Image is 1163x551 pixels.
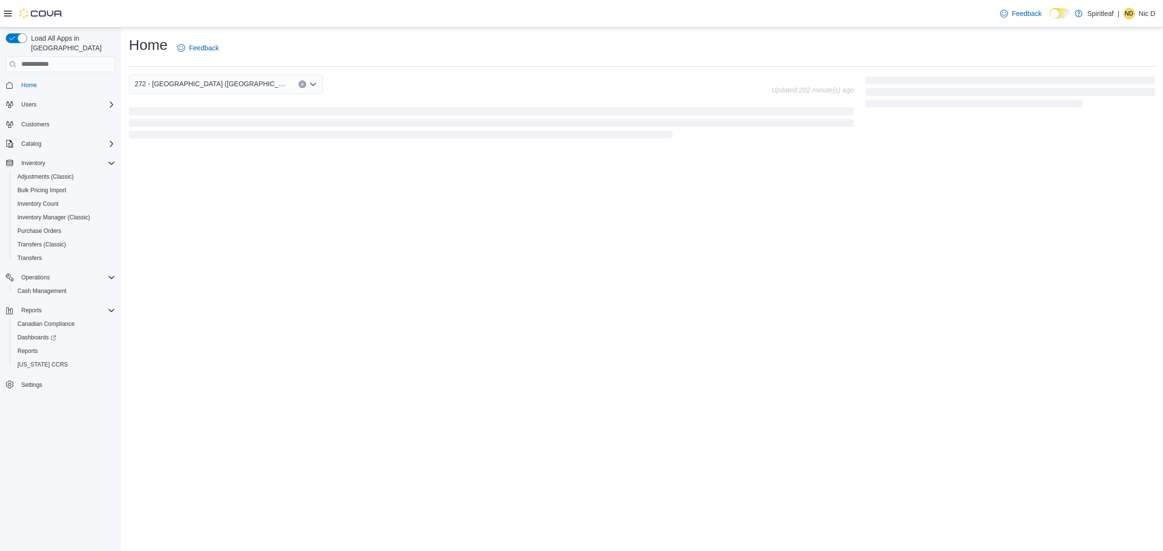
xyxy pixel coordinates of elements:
a: Transfers [14,252,46,264]
span: Catalog [17,138,115,150]
button: Adjustments (Classic) [10,170,119,184]
a: Canadian Compliance [14,318,79,330]
span: Home [17,79,115,91]
span: Transfers [17,254,42,262]
span: ND [1125,8,1133,19]
a: Transfers (Classic) [14,239,70,250]
a: Bulk Pricing Import [14,184,70,196]
button: Reports [2,304,119,317]
button: Customers [2,117,119,131]
button: Operations [2,271,119,284]
span: Transfers (Classic) [14,239,115,250]
span: Feedback [1012,9,1041,18]
span: Home [21,81,37,89]
span: Reports [14,345,115,357]
span: Users [17,99,115,110]
nav: Complex example [6,74,115,417]
a: Settings [17,379,46,391]
span: Operations [21,274,50,281]
button: Home [2,78,119,92]
span: Inventory [21,159,45,167]
a: Inventory Manager (Classic) [14,212,94,223]
span: Operations [17,272,115,283]
a: Customers [17,119,53,130]
a: [US_STATE] CCRS [14,359,72,370]
span: Cash Management [14,285,115,297]
p: | [1117,8,1119,19]
button: Cash Management [10,284,119,298]
a: Reports [14,345,42,357]
span: Settings [21,381,42,389]
p: Nic D [1139,8,1155,19]
span: Users [21,101,36,108]
button: Reports [10,344,119,358]
span: Adjustments (Classic) [14,171,115,183]
button: Bulk Pricing Import [10,184,119,197]
span: Load All Apps in [GEOGRAPHIC_DATA] [27,33,115,53]
span: Inventory [17,157,115,169]
input: Dark Mode [1050,8,1070,18]
button: Reports [17,305,46,316]
span: Reports [17,305,115,316]
span: Adjustments (Classic) [17,173,74,181]
span: Inventory Manager (Classic) [14,212,115,223]
span: Inventory Count [14,198,115,210]
button: Canadian Compliance [10,317,119,331]
p: Spiritleaf [1087,8,1114,19]
p: Updated 202 minute(s) ago [771,86,854,94]
span: Bulk Pricing Import [17,186,66,194]
span: Dashboards [14,332,115,343]
button: Inventory Count [10,197,119,211]
a: Adjustments (Classic) [14,171,78,183]
button: Inventory [2,156,119,170]
span: Reports [21,306,42,314]
img: Cova [19,9,63,18]
span: Transfers (Classic) [17,241,66,248]
a: Feedback [173,38,222,58]
span: Transfers [14,252,115,264]
span: Bulk Pricing Import [14,184,115,196]
a: Feedback [996,4,1045,23]
button: Transfers (Classic) [10,238,119,251]
span: Customers [17,118,115,130]
span: [US_STATE] CCRS [17,361,68,368]
a: Dashboards [10,331,119,344]
a: Dashboards [14,332,60,343]
span: Catalog [21,140,41,148]
span: Feedback [189,43,219,53]
button: Users [17,99,40,110]
button: [US_STATE] CCRS [10,358,119,371]
a: Purchase Orders [14,225,65,237]
a: Inventory Count [14,198,63,210]
h1: Home [129,35,168,55]
span: Canadian Compliance [17,320,75,328]
span: Canadian Compliance [14,318,115,330]
button: Inventory Manager (Classic) [10,211,119,224]
button: Catalog [17,138,45,150]
a: Home [17,79,41,91]
a: Cash Management [14,285,70,297]
button: Inventory [17,157,49,169]
button: Operations [17,272,54,283]
span: Loading [865,78,1155,109]
span: Inventory Manager (Classic) [17,214,90,221]
span: Customers [21,121,49,128]
span: Purchase Orders [17,227,62,235]
span: Loading [129,109,854,140]
span: Reports [17,347,38,355]
span: Washington CCRS [14,359,115,370]
div: Nic D [1123,8,1135,19]
button: Catalog [2,137,119,151]
button: Open list of options [309,80,317,88]
span: Dashboards [17,334,56,341]
button: Users [2,98,119,111]
button: Clear input [299,80,306,88]
span: Cash Management [17,287,66,295]
span: 272 - [GEOGRAPHIC_DATA] ([GEOGRAPHIC_DATA]) [135,78,289,90]
button: Transfers [10,251,119,265]
button: Purchase Orders [10,224,119,238]
span: Purchase Orders [14,225,115,237]
span: Settings [17,378,115,390]
button: Settings [2,377,119,391]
